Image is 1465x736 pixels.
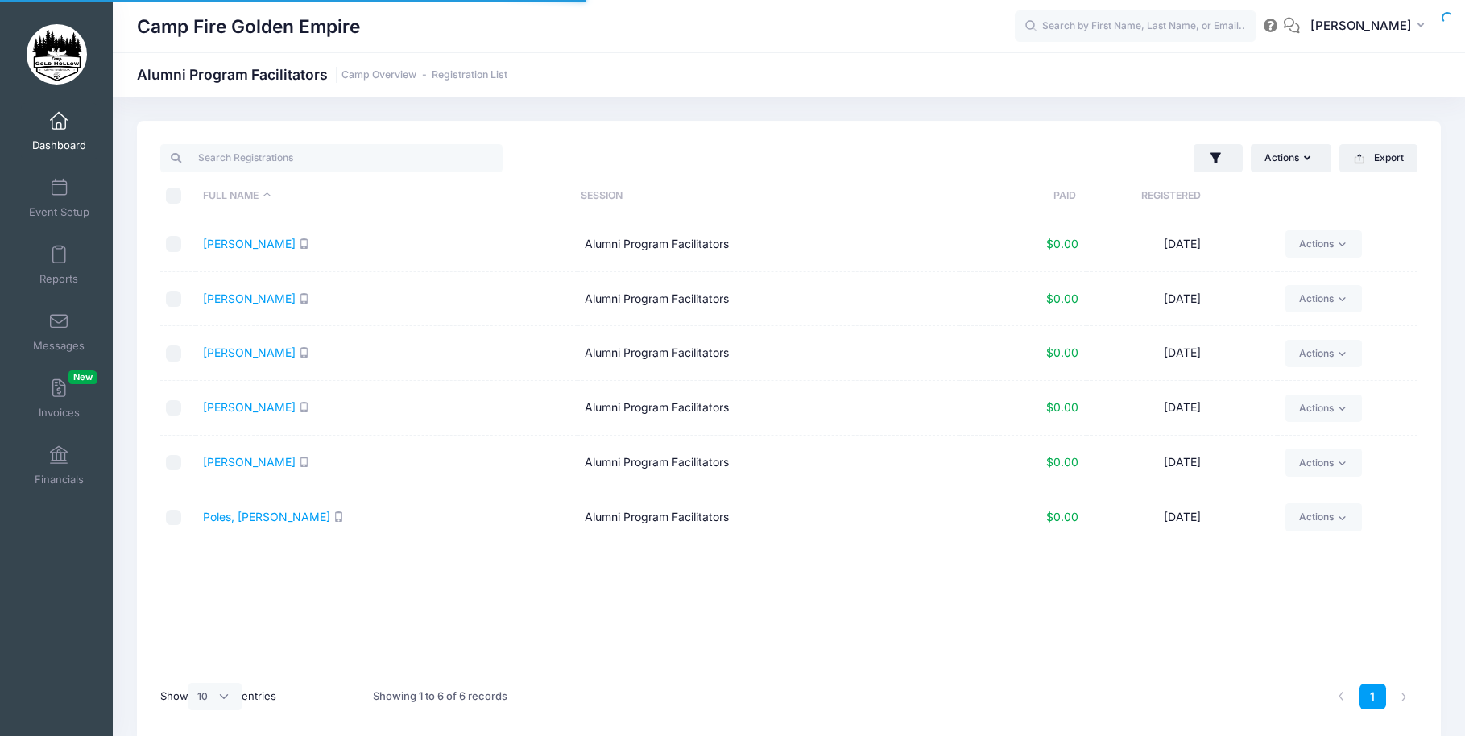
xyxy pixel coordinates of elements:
button: Actions [1251,144,1331,172]
img: Camp Fire Golden Empire [27,24,87,85]
td: [DATE] [1086,217,1277,272]
span: New [68,370,97,384]
td: [DATE] [1086,436,1277,490]
i: SMS enabled [299,457,309,467]
label: Show entries [160,683,276,710]
span: $0.00 [1046,292,1078,305]
a: Dashboard [21,103,97,159]
th: Paid: activate to sort column ascending [950,175,1076,217]
a: Actions [1285,340,1362,367]
button: Export [1339,144,1417,172]
th: Full Name: activate to sort column descending [195,175,573,217]
h1: Alumni Program Facilitators [137,66,507,83]
a: Actions [1285,395,1362,422]
a: Actions [1285,503,1362,531]
a: Financials [21,437,97,494]
a: [PERSON_NAME] [203,455,296,469]
span: $0.00 [1046,345,1078,359]
span: Reports [39,272,78,286]
td: Alumni Program Facilitators [577,436,959,490]
a: [PERSON_NAME] [203,400,296,414]
span: $0.00 [1046,400,1078,414]
span: [PERSON_NAME] [1310,17,1412,35]
a: [PERSON_NAME] [203,345,296,359]
a: Actions [1285,230,1362,258]
span: $0.00 [1046,510,1078,523]
a: Registration List [432,69,507,81]
td: [DATE] [1086,381,1277,436]
i: SMS enabled [299,238,309,249]
span: Invoices [39,406,80,420]
div: Showing 1 to 6 of 6 records [373,678,507,715]
th: Registered: activate to sort column ascending [1076,175,1265,217]
a: Camp Overview [341,69,416,81]
h1: Camp Fire Golden Empire [137,8,360,45]
span: Dashboard [32,139,86,152]
a: Actions [1285,449,1362,476]
a: Event Setup [21,170,97,226]
td: Alumni Program Facilitators [577,217,959,272]
i: SMS enabled [299,293,309,304]
a: Poles, [PERSON_NAME] [203,510,330,523]
td: Alumni Program Facilitators [577,490,959,544]
input: Search Registrations [160,144,503,172]
td: [DATE] [1086,272,1277,327]
span: $0.00 [1046,237,1078,250]
input: Search by First Name, Last Name, or Email... [1015,10,1256,43]
a: Messages [21,304,97,360]
span: $0.00 [1046,455,1078,469]
th: Session: activate to sort column ascending [573,175,950,217]
i: SMS enabled [299,347,309,358]
td: Alumni Program Facilitators [577,326,959,381]
a: [PERSON_NAME] [203,237,296,250]
button: [PERSON_NAME] [1300,8,1441,45]
td: [DATE] [1086,326,1277,381]
i: SMS enabled [333,511,344,522]
td: [DATE] [1086,490,1277,544]
td: Alumni Program Facilitators [577,272,959,327]
a: Actions [1285,285,1362,312]
a: InvoicesNew [21,370,97,427]
span: Event Setup [29,205,89,219]
select: Showentries [188,683,242,710]
a: Reports [21,237,97,293]
span: Financials [35,473,84,486]
td: Alumni Program Facilitators [577,381,959,436]
a: 1 [1359,684,1386,710]
i: SMS enabled [299,402,309,412]
span: Messages [33,339,85,353]
a: [PERSON_NAME] [203,292,296,305]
